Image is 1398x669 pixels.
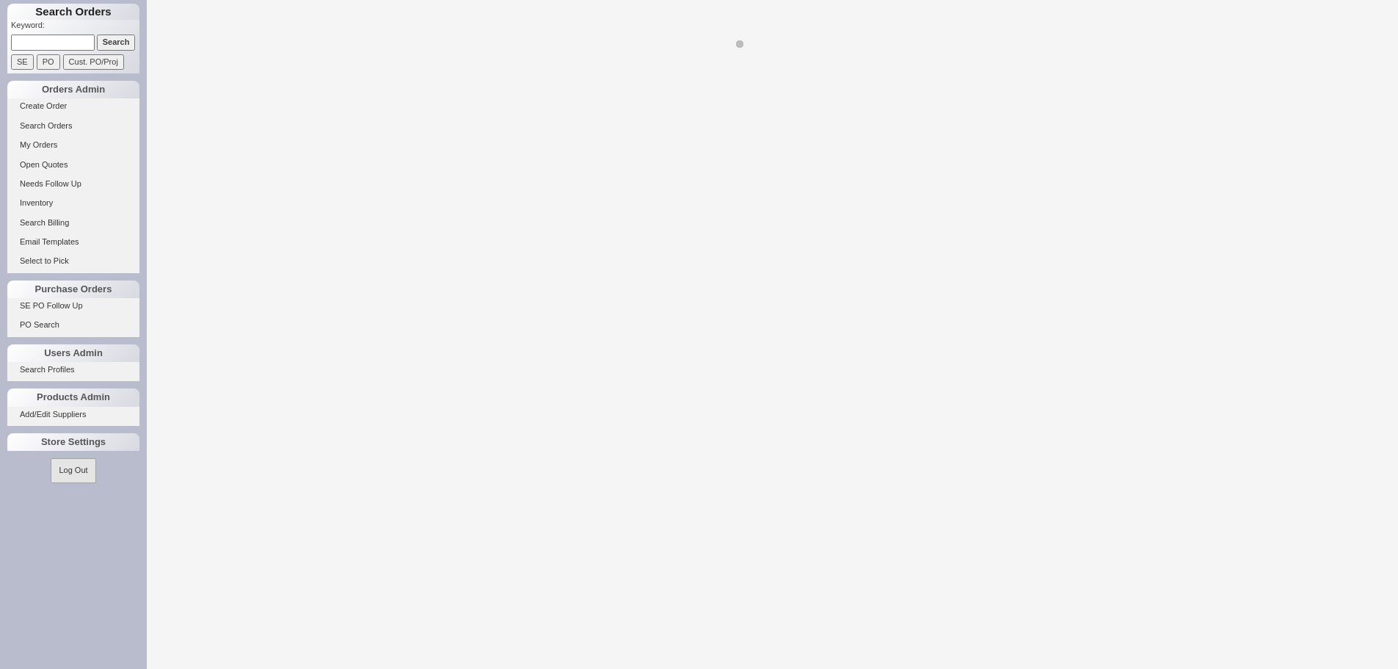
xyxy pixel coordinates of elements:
[7,195,139,211] a: Inventory
[7,298,139,314] a: SE PO Follow Up
[11,54,34,70] input: SE
[7,215,139,231] a: Search Billing
[7,118,139,134] a: Search Orders
[51,458,95,482] button: Log Out
[7,253,139,269] a: Select to Pick
[7,281,139,298] div: Purchase Orders
[7,407,139,422] a: Add/Edit Suppliers
[7,137,139,153] a: My Orders
[7,317,139,333] a: PO Search
[7,98,139,114] a: Create Order
[7,362,139,377] a: Search Profiles
[63,54,124,70] input: Cust. PO/Proj
[7,344,139,362] div: Users Admin
[7,4,139,20] h1: Search Orders
[97,35,136,50] input: Search
[7,176,139,192] a: Needs Follow Up
[37,54,60,70] input: PO
[7,81,139,98] div: Orders Admin
[11,20,139,35] p: Keyword:
[7,234,139,250] a: Email Templates
[20,179,81,188] span: Needs Follow Up
[7,433,139,451] div: Store Settings
[7,388,139,406] div: Products Admin
[7,157,139,173] a: Open Quotes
